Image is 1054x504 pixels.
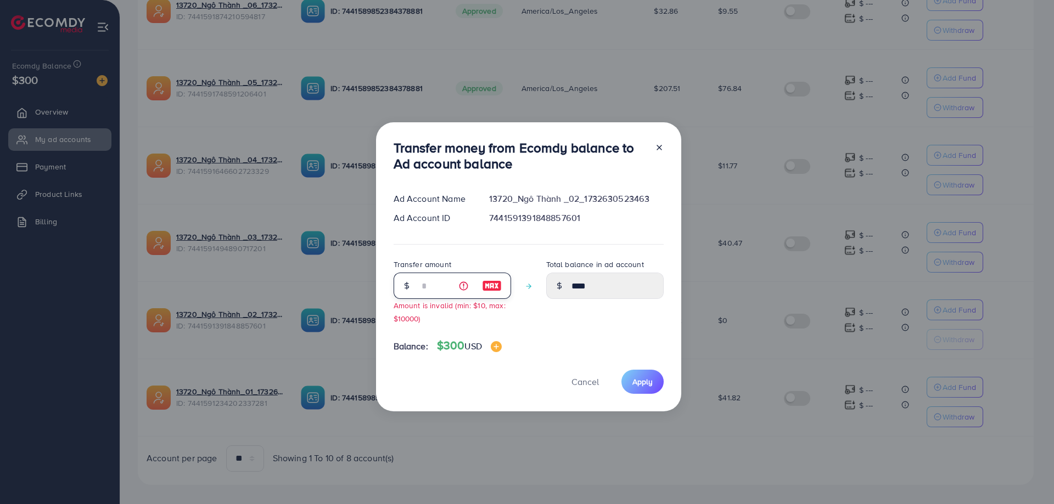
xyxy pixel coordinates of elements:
img: image [491,341,502,352]
div: 7441591391848857601 [480,212,672,224]
span: USD [464,340,481,352]
h3: Transfer money from Ecomdy balance to Ad account balance [394,140,646,172]
label: Total balance in ad account [546,259,644,270]
iframe: Chat [1007,455,1046,496]
img: image [482,279,502,292]
h4: $300 [437,339,502,353]
label: Transfer amount [394,259,451,270]
div: Ad Account Name [385,192,481,205]
small: Amount is invalid (min: $10, max: $10000) [394,300,506,323]
span: Apply [632,376,653,387]
div: Ad Account ID [385,212,481,224]
button: Cancel [558,370,613,393]
span: Cancel [571,376,599,388]
span: Balance: [394,340,428,353]
button: Apply [621,370,664,393]
div: 13720_Ngô Thành _02_1732630523463 [480,192,672,205]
